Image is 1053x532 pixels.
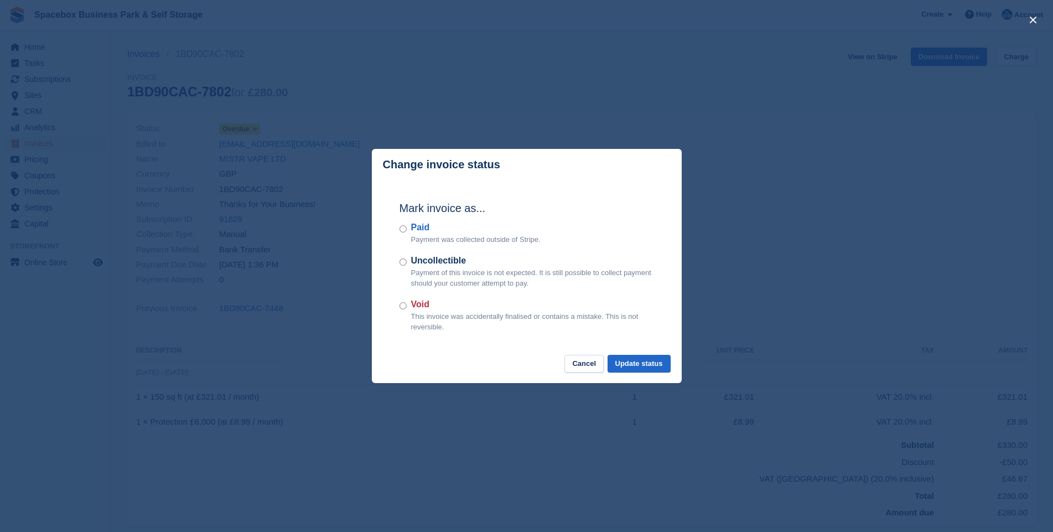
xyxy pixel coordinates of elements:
button: close [1024,11,1042,29]
p: This invoice was accidentally finalised or contains a mistake. This is not reversible. [411,311,654,333]
p: Change invoice status [383,158,500,171]
p: Payment was collected outside of Stripe. [411,234,541,245]
label: Void [411,298,654,311]
p: Payment of this invoice is not expected. It is still possible to collect payment should your cust... [411,267,654,289]
h2: Mark invoice as... [400,200,654,216]
label: Uncollectible [411,254,654,267]
label: Paid [411,221,541,234]
button: Cancel [564,355,604,373]
button: Update status [608,355,671,373]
